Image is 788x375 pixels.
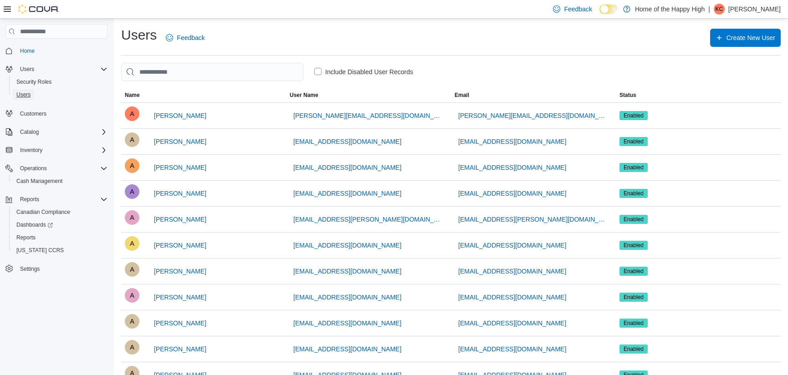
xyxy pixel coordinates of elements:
button: [PERSON_NAME] [150,106,210,125]
button: [EMAIL_ADDRESS][DOMAIN_NAME] [455,340,570,358]
span: Inventory [16,145,107,156]
span: Home [16,45,107,56]
span: Cash Management [13,176,107,187]
button: Inventory [16,145,46,156]
span: [PERSON_NAME] [154,319,206,328]
span: Feedback [177,33,205,42]
span: Enabled [624,293,644,301]
button: Cash Management [9,175,111,187]
a: Home [16,46,38,56]
a: Security Roles [13,76,55,87]
button: [EMAIL_ADDRESS][DOMAIN_NAME] [290,132,405,151]
button: Users [9,88,111,101]
button: Create New User [710,29,781,47]
span: Enabled [624,163,644,172]
a: Dashboards [13,219,56,230]
div: Abigail [125,158,139,173]
button: [PERSON_NAME] [150,184,210,203]
span: [EMAIL_ADDRESS][DOMAIN_NAME] [293,319,401,328]
a: Cash Management [13,176,66,187]
button: [PERSON_NAME][EMAIL_ADDRESS][DOMAIN_NAME] [455,106,612,125]
button: Users [16,64,38,75]
span: [EMAIL_ADDRESS][DOMAIN_NAME] [458,345,566,354]
span: [PERSON_NAME] [154,163,206,172]
button: [EMAIL_ADDRESS][DOMAIN_NAME] [455,184,570,203]
span: [EMAIL_ADDRESS][DOMAIN_NAME] [458,163,566,172]
span: Users [16,91,31,98]
button: [EMAIL_ADDRESS][DOMAIN_NAME] [290,236,405,254]
span: Enabled [619,111,648,120]
span: [EMAIL_ADDRESS][DOMAIN_NAME] [293,345,401,354]
span: [EMAIL_ADDRESS][DOMAIN_NAME] [293,137,401,146]
button: Catalog [2,126,111,138]
span: Reports [20,196,39,203]
button: Operations [2,162,111,175]
span: Enabled [624,319,644,327]
div: Aman [125,288,139,303]
span: KC [716,4,723,15]
div: Austin [125,132,139,147]
button: Reports [2,193,111,206]
span: A [130,132,134,147]
a: Customers [16,108,50,119]
button: [PERSON_NAME] [150,288,210,306]
span: [PERSON_NAME] [154,345,206,354]
span: [EMAIL_ADDRESS][DOMAIN_NAME] [458,241,566,250]
button: [PERSON_NAME] [150,262,210,280]
span: Enabled [619,267,648,276]
a: Dashboards [9,218,111,231]
button: [EMAIL_ADDRESS][PERSON_NAME][DOMAIN_NAME] [290,210,447,228]
button: [EMAIL_ADDRESS][DOMAIN_NAME] [455,288,570,306]
button: [US_STATE] CCRS [9,244,111,257]
div: Ashton [125,314,139,329]
span: [EMAIL_ADDRESS][DOMAIN_NAME] [458,293,566,302]
button: Operations [16,163,51,174]
span: [EMAIL_ADDRESS][DOMAIN_NAME] [458,267,566,276]
button: [EMAIL_ADDRESS][DOMAIN_NAME] [290,184,405,203]
span: Enabled [619,137,648,146]
button: [EMAIL_ADDRESS][DOMAIN_NAME] [455,262,570,280]
div: Andrea [125,262,139,277]
span: [EMAIL_ADDRESS][PERSON_NAME][DOMAIN_NAME] [458,215,609,224]
button: [PERSON_NAME][EMAIL_ADDRESS][DOMAIN_NAME] [290,106,447,125]
button: Canadian Compliance [9,206,111,218]
div: Ashley [125,340,139,355]
span: [EMAIL_ADDRESS][DOMAIN_NAME] [293,241,401,250]
a: Feedback [162,29,208,47]
span: Operations [16,163,107,174]
span: [EMAIL_ADDRESS][DOMAIN_NAME] [293,189,401,198]
span: Enabled [624,215,644,223]
span: Enabled [619,189,648,198]
span: [EMAIL_ADDRESS][DOMAIN_NAME] [293,163,401,172]
button: [EMAIL_ADDRESS][DOMAIN_NAME] [290,314,405,332]
span: Email [455,91,469,99]
nav: Complex example [5,41,107,299]
button: [PERSON_NAME] [150,314,210,332]
span: [PERSON_NAME] [154,267,206,276]
span: Enabled [624,267,644,275]
span: Reports [16,194,107,205]
span: [EMAIL_ADDRESS][DOMAIN_NAME] [293,293,401,302]
span: [PERSON_NAME] [154,137,206,146]
span: Enabled [624,137,644,146]
span: A [130,340,134,355]
span: Canadian Compliance [16,208,70,216]
button: [PERSON_NAME] [150,132,210,151]
span: User Name [290,91,318,99]
a: Settings [16,264,43,274]
button: [EMAIL_ADDRESS][DOMAIN_NAME] [455,132,570,151]
div: Arvinthan [125,106,139,121]
span: Washington CCRS [13,245,107,256]
button: [EMAIL_ADDRESS][DOMAIN_NAME] [455,314,570,332]
span: Customers [20,110,46,117]
span: Enabled [619,215,648,224]
button: [EMAIL_ADDRESS][DOMAIN_NAME] [290,288,405,306]
span: Users [16,64,107,75]
span: [PERSON_NAME] [154,189,206,198]
a: [US_STATE] CCRS [13,245,67,256]
span: Create New User [727,33,775,42]
span: Dashboards [16,221,53,228]
button: [EMAIL_ADDRESS][DOMAIN_NAME] [455,158,570,177]
span: Catalog [16,127,107,137]
span: Reports [13,232,107,243]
